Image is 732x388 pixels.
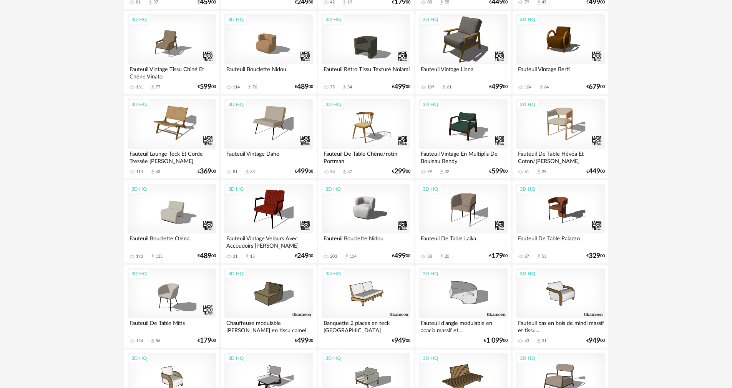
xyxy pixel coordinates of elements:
[542,254,546,259] div: 53
[156,169,160,175] div: 63
[295,253,313,259] div: € 00
[525,169,529,175] div: 61
[322,64,410,80] div: Fauteuil Rétro Tissu Texturé Nolami
[441,84,447,90] span: Download icon
[322,318,410,333] div: Banquette 2 places en teck [GEOGRAPHIC_DATA]
[225,184,247,194] div: 3D HQ
[124,180,219,263] a: 3D HQ Fauteuil Bouclette Olena. 193 Download icon 135 €48900
[491,253,503,259] span: 179
[445,254,449,259] div: 20
[221,11,316,94] a: 3D HQ Fauteuil Bouclette Nidou 114 Download icon 76 €48900
[156,254,163,259] div: 135
[322,269,344,279] div: 3D HQ
[415,180,511,263] a: 3D HQ Fauteuil De Table Laika 38 Download icon 20 €17900
[447,85,451,90] div: 61
[439,253,445,259] span: Download icon
[536,253,542,259] span: Download icon
[233,169,237,175] div: 81
[542,338,546,344] div: 31
[419,149,507,164] div: Fauteuil Vintage En Multiplis De Bouleau Bendy
[244,169,250,175] span: Download icon
[392,338,410,343] div: € 00
[221,180,316,263] a: 3D HQ Fauteuil Vintage Velours Avec Accoudoirs [PERSON_NAME] 31 Download icon 15 €24900
[136,338,143,344] div: 124
[200,84,211,90] span: 599
[525,338,529,344] div: 43
[489,253,508,259] div: € 00
[536,169,542,175] span: Download icon
[318,265,413,348] a: 3D HQ Banquette 2 places en teck [GEOGRAPHIC_DATA] €94900
[295,169,313,174] div: € 00
[128,184,150,194] div: 3D HQ
[295,84,313,90] div: € 00
[589,253,600,259] span: 329
[586,169,605,174] div: € 00
[250,254,255,259] div: 15
[427,254,432,259] div: 38
[128,15,150,25] div: 3D HQ
[124,96,219,179] a: 3D HQ Fauteuil Lounge Teck Et Corde Tressée [PERSON_NAME] 114 Download icon 63 €36900
[513,11,608,94] a: 3D HQ Fauteuil Vintage Berti 104 Download icon 64 €67900
[419,15,442,25] div: 3D HQ
[124,11,219,94] a: 3D HQ Fauteuil Vintage Tissu Chiné Et Chêne Vinato 131 Download icon 77 €59900
[247,84,252,90] span: Download icon
[415,265,511,348] a: 3D HQ Fauteuil d’angle modulable en acacia massif et... €1 09900
[200,169,211,174] span: 369
[427,85,434,90] div: 109
[394,253,406,259] span: 499
[589,84,600,90] span: 679
[486,338,503,343] span: 1 099
[198,84,216,90] div: € 00
[150,169,156,175] span: Download icon
[244,253,250,259] span: Download icon
[297,338,309,343] span: 499
[297,84,309,90] span: 489
[419,64,507,80] div: Fauteuil Vintage Linna
[330,254,337,259] div: 203
[536,338,542,344] span: Download icon
[198,169,216,174] div: € 00
[156,85,160,90] div: 77
[419,184,442,194] div: 3D HQ
[516,269,539,279] div: 3D HQ
[318,96,413,179] a: 3D HQ Fauteuil De Table Chêne/rotin Portman 58 Download icon 37 €29900
[419,353,442,363] div: 3D HQ
[525,85,531,90] div: 104
[128,233,216,249] div: Fauteuil Bouclette Olena.
[419,269,442,279] div: 3D HQ
[392,169,410,174] div: € 00
[484,338,508,343] div: € 00
[128,100,150,110] div: 3D HQ
[124,265,219,348] a: 3D HQ Fauteuil De Table Mitis 124 Download icon 86 €17900
[224,64,313,80] div: Fauteuil Bouclette Nidou
[419,100,442,110] div: 3D HQ
[347,85,352,90] div: 34
[394,84,406,90] span: 499
[415,96,511,179] a: 3D HQ Fauteuil Vintage En Multiplis De Bouleau Bendy 79 Download icon 32 €59900
[224,318,313,333] div: Chauffeuse modulable [PERSON_NAME] en tissu camel
[392,84,410,90] div: € 00
[445,169,449,175] div: 32
[439,169,445,175] span: Download icon
[128,318,216,333] div: Fauteuil De Table Mitis
[525,254,529,259] div: 87
[392,253,410,259] div: € 00
[344,253,350,259] span: Download icon
[128,353,150,363] div: 3D HQ
[150,84,156,90] span: Download icon
[224,149,313,164] div: Fauteuil Vintage Daho
[136,169,143,175] div: 114
[233,254,237,259] div: 31
[225,353,247,363] div: 3D HQ
[586,338,605,343] div: € 00
[394,169,406,174] span: 299
[225,100,247,110] div: 3D HQ
[198,253,216,259] div: € 00
[415,11,511,94] a: 3D HQ Fauteuil Vintage Linna 109 Download icon 61 €49900
[322,100,344,110] div: 3D HQ
[322,15,344,25] div: 3D HQ
[198,338,216,343] div: € 00
[586,84,605,90] div: € 00
[322,184,344,194] div: 3D HQ
[330,85,335,90] div: 75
